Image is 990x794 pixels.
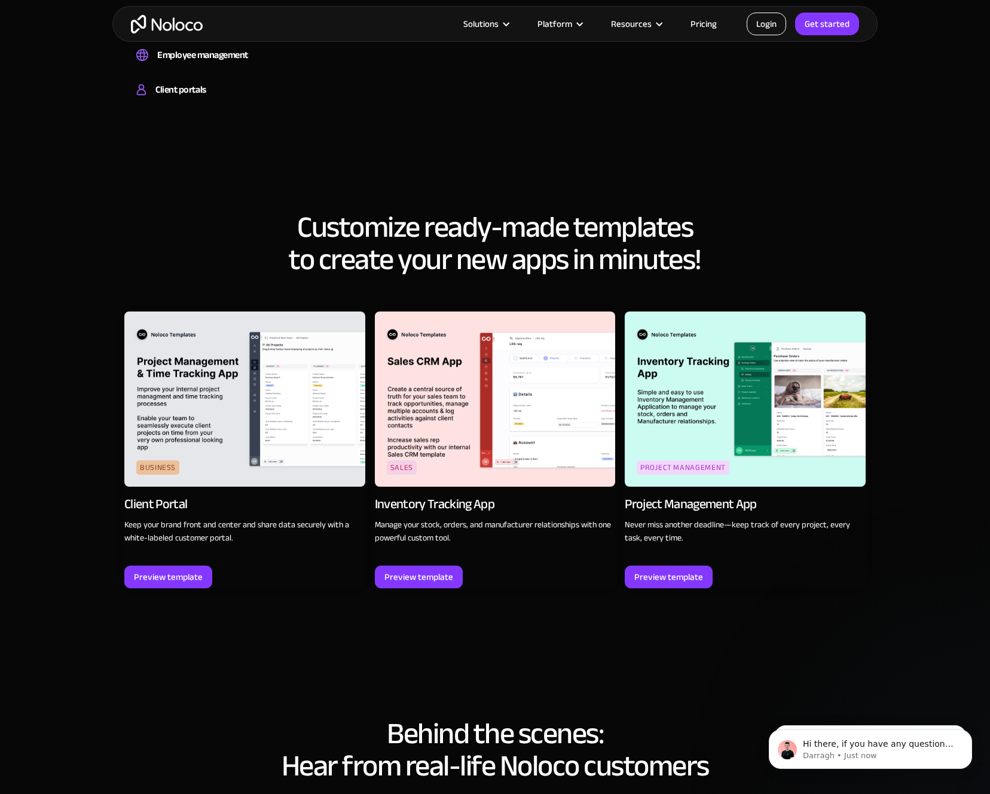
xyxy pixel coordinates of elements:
a: salesInventory Tracking AppManage your stock, orders, and manufacturer relationships with one pow... [375,312,616,588]
p: Keep your brand front and center and share data securely with a white-labeled customer portal. [124,518,365,545]
div: Resources [611,16,652,32]
div: Preview template [134,569,203,585]
p: Never miss another deadline—keep track of every project, every task, every time. [625,518,866,545]
iframe: Intercom notifications message [751,704,990,788]
a: Project ManagementProject Management AppNever miss another deadline—keep track of every project, ... [625,312,866,588]
div: Build a secure, fully-branded, and personalized client portal that lets your customers self-serve. [136,99,352,102]
div: Client Portal [124,496,187,512]
a: home [131,15,203,33]
div: Business [136,460,179,475]
div: Easily manage employee information, track performance, and handle HR tasks from a single platform. [136,64,352,68]
div: Solutions [448,16,522,32]
div: Solutions [463,16,499,32]
div: Platform [537,16,572,32]
div: Resources [596,16,676,32]
a: Pricing [676,16,732,32]
div: Project Management App [625,496,756,512]
div: Client portals [155,81,206,99]
a: BusinessClient PortalKeep your brand front and center and share data securely with a white-labele... [124,312,365,588]
a: Get started [795,13,859,35]
a: Login [747,13,786,35]
div: Project Management [637,460,729,475]
div: Preview template [384,569,453,585]
div: sales [387,460,417,475]
p: Manage your stock, orders, and manufacturer relationships with one powerful custom tool. [375,518,616,545]
div: Inventory Tracking App [375,496,494,512]
h2: Customize ready-made templates to create your new apps in minutes! [124,211,866,276]
h2: Behind the scenes: Hear from real-life Noloco customers [124,717,866,782]
div: Employee management [157,46,248,64]
div: Preview template [634,569,703,585]
div: Platform [522,16,596,32]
